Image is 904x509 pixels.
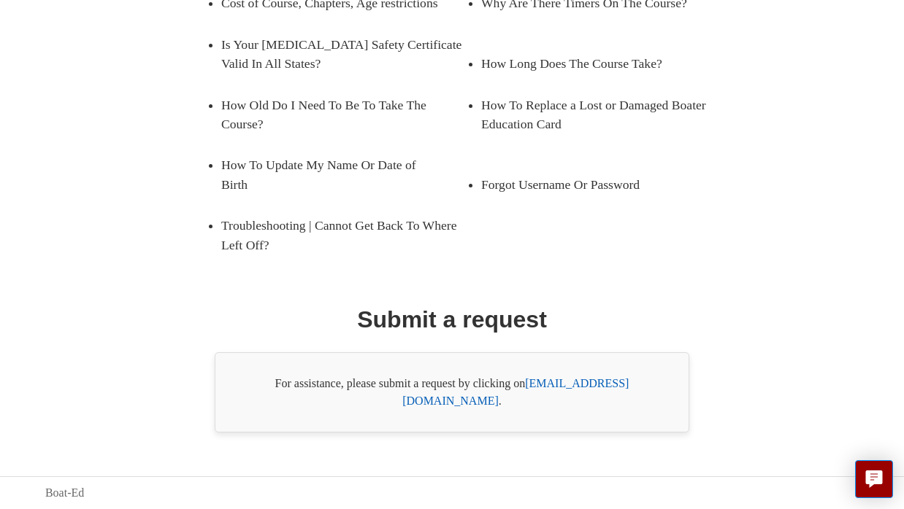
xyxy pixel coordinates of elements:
a: Forgot Username Or Password [481,164,705,205]
a: Is Your [MEDICAL_DATA] Safety Certificate Valid In All States? [221,24,467,85]
a: How To Update My Name Or Date of Birth [221,144,445,205]
a: Boat-Ed [45,484,84,502]
a: How Long Does The Course Take? [481,43,705,84]
a: How Old Do I Need To Be To Take The Course? [221,85,445,145]
a: Troubleshooting | Cannot Get Back To Where Left Off? [221,205,467,265]
h1: Submit a request [357,302,547,337]
a: How To Replace a Lost or Damaged Boater Education Card [481,85,727,145]
button: Live chat [855,460,893,498]
div: For assistance, please submit a request by clicking on . [215,352,689,432]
